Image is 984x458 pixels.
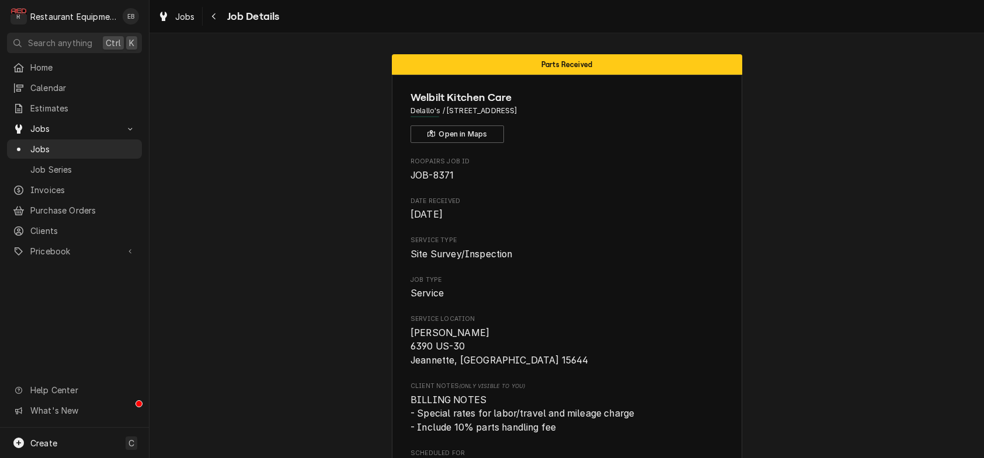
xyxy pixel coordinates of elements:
[30,438,57,448] span: Create
[30,245,119,257] span: Pricebook
[30,163,136,176] span: Job Series
[411,209,443,220] span: [DATE]
[411,125,504,143] button: Open in Maps
[411,106,723,116] span: Address
[7,33,142,53] button: Search anythingCtrlK
[411,449,723,458] span: Scheduled For
[411,169,723,183] span: Roopairs Job ID
[411,197,723,222] div: Date Received
[224,9,280,25] span: Job Details
[30,225,136,237] span: Clients
[7,201,142,220] a: Purchase Orders
[128,437,134,449] span: C
[411,236,723,261] div: Service Type
[7,380,142,400] a: Go to Help Center
[30,11,116,23] div: Restaurant Equipment Diagnostics
[411,157,723,182] div: Roopairs Job ID
[411,208,723,222] span: Date Received
[28,37,92,49] span: Search anything
[30,82,136,94] span: Calendar
[411,314,723,324] span: Service Location
[411,275,723,285] span: Job Type
[411,275,723,300] div: Job Type
[7,139,142,159] a: Jobs
[7,160,142,179] a: Job Series
[30,143,136,155] span: Jobs
[411,382,723,391] span: Client Notes
[205,7,224,26] button: Navigate back
[7,119,142,138] a: Go to Jobs
[411,236,723,245] span: Service Type
[30,102,136,114] span: Estimates
[411,394,634,433] span: BILLING NOTES - Special rates for labor/travel and mileage charge - Include 10% parts handling fee
[7,401,142,420] a: Go to What's New
[411,286,723,300] span: Job Type
[7,78,142,97] a: Calendar
[7,58,142,77] a: Home
[7,242,142,261] a: Go to Pricebook
[123,8,139,25] div: Emily Bird's Avatar
[411,326,723,368] span: Service Location
[7,221,142,240] a: Clients
[30,61,136,74] span: Home
[411,90,723,143] div: Client Information
[153,7,200,26] a: Jobs
[411,288,444,299] span: Service
[175,11,195,23] span: Jobs
[30,384,135,396] span: Help Center
[411,249,513,260] span: Site Survey/Inspection
[392,54,742,75] div: Status
[7,180,142,200] a: Invoices
[30,204,136,216] span: Purchase Orders
[411,170,454,181] span: JOB-8371
[7,99,142,118] a: Estimates
[411,197,723,206] span: Date Received
[411,327,588,366] span: [PERSON_NAME] 6390 US-30 Jeannette, [GEOGRAPHIC_DATA] 15644
[30,123,119,135] span: Jobs
[11,8,27,25] div: Restaurant Equipment Diagnostics's Avatar
[411,90,723,106] span: Name
[123,8,139,25] div: EB
[411,157,723,166] span: Roopairs Job ID
[459,383,525,389] span: (Only Visible to You)
[411,382,723,434] div: [object Object]
[411,314,723,367] div: Service Location
[11,8,27,25] div: R
[411,393,723,435] span: [object Object]
[30,404,135,417] span: What's New
[129,37,134,49] span: K
[106,37,121,49] span: Ctrl
[411,247,723,261] span: Service Type
[541,61,592,68] span: Parts Received
[30,184,136,196] span: Invoices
